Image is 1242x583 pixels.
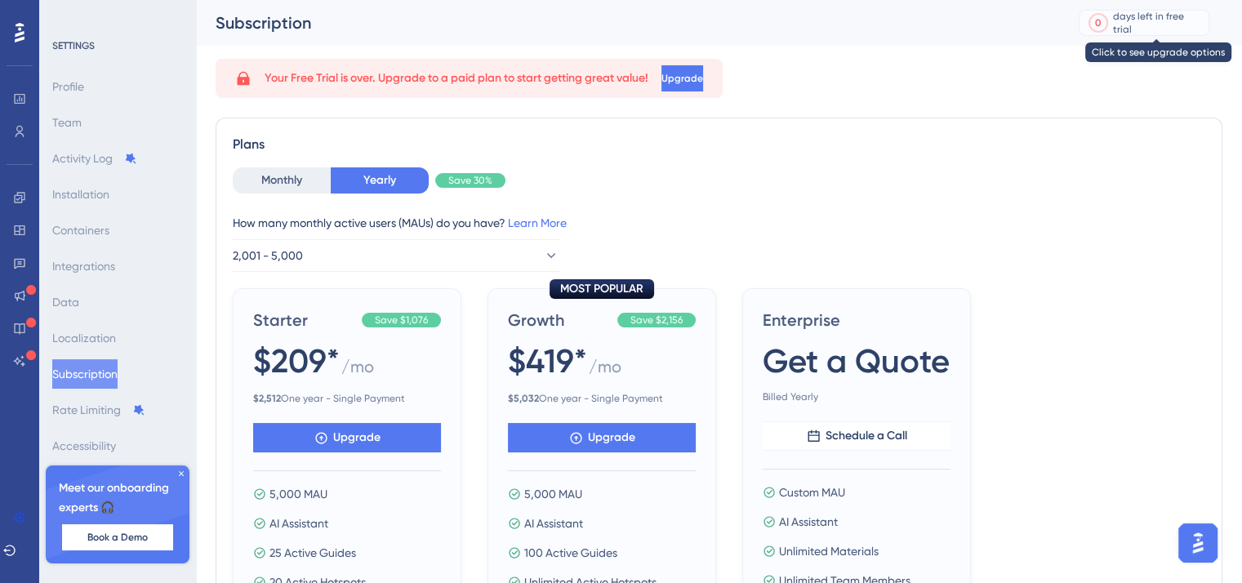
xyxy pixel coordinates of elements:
[508,423,696,452] button: Upgrade
[1095,16,1102,29] div: 0
[331,167,429,194] button: Yearly
[52,395,145,425] button: Rate Limiting
[375,314,428,327] span: Save $1,076
[52,359,118,389] button: Subscription
[52,180,109,209] button: Installation
[253,338,340,384] span: $209*
[269,514,328,533] span: AI Assistant
[233,167,331,194] button: Monthly
[448,174,492,187] span: Save 30%
[216,11,1038,34] div: Subscription
[253,423,441,452] button: Upgrade
[52,39,185,52] div: SETTINGS
[52,216,109,245] button: Containers
[524,514,583,533] span: AI Assistant
[233,135,1205,154] div: Plans
[52,251,115,281] button: Integrations
[508,392,696,405] span: One year - Single Payment
[779,541,879,561] span: Unlimited Materials
[508,216,567,229] a: Learn More
[826,426,907,446] span: Schedule a Call
[630,314,683,327] span: Save $2,156
[233,239,559,272] button: 2,001 - 5,000
[763,421,950,451] button: Schedule a Call
[87,531,148,544] span: Book a Demo
[341,355,374,385] span: / mo
[52,72,84,101] button: Profile
[52,108,82,137] button: Team
[550,279,654,299] div: MOST POPULAR
[333,428,381,447] span: Upgrade
[589,355,621,385] span: / mo
[763,390,950,403] span: Billed Yearly
[508,309,611,332] span: Growth
[508,393,539,404] b: $ 5,032
[52,144,137,173] button: Activity Log
[763,338,950,384] span: Get a Quote
[233,246,303,265] span: 2,001 - 5,000
[779,483,845,502] span: Custom MAU
[253,393,281,404] b: $ 2,512
[52,323,116,353] button: Localization
[265,69,648,88] span: Your Free Trial is over. Upgrade to a paid plan to start getting great value!
[508,338,587,384] span: $419*
[233,213,1205,233] div: How many monthly active users (MAUs) do you have?
[588,428,635,447] span: Upgrade
[253,309,355,332] span: Starter
[1173,518,1222,567] iframe: UserGuiding AI Assistant Launcher
[763,309,950,332] span: Enterprise
[661,65,703,91] button: Upgrade
[59,478,176,518] span: Meet our onboarding experts 🎧
[269,484,327,504] span: 5,000 MAU
[661,72,703,85] span: Upgrade
[52,287,79,317] button: Data
[52,431,116,461] button: Accessibility
[253,392,441,405] span: One year - Single Payment
[524,484,582,504] span: 5,000 MAU
[524,543,617,563] span: 100 Active Guides
[1113,10,1204,36] div: days left in free trial
[62,524,173,550] button: Book a Demo
[779,512,838,532] span: AI Assistant
[269,543,356,563] span: 25 Active Guides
